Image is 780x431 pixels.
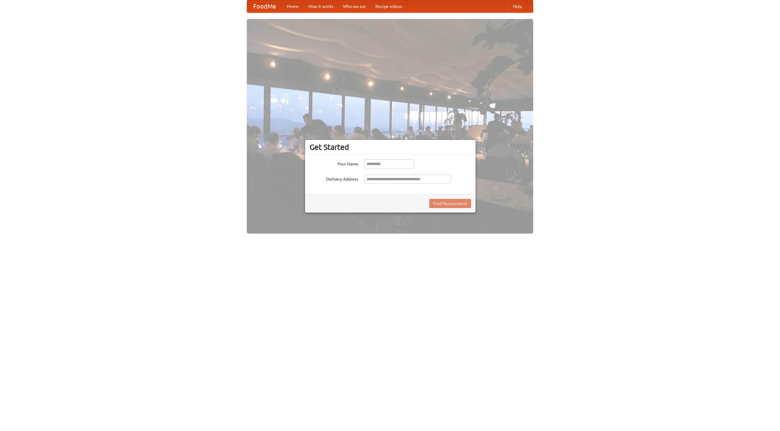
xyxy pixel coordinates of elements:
a: Help [508,0,527,12]
a: How it works [303,0,338,12]
h3: Get Started [310,143,471,152]
a: Who we are [338,0,370,12]
a: Recipe videos [370,0,407,12]
a: FoodMe [247,0,282,12]
label: Delivery Address [310,175,358,182]
label: Your Name [310,159,358,167]
button: Find Restaurants! [429,199,471,208]
a: Home [282,0,303,12]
